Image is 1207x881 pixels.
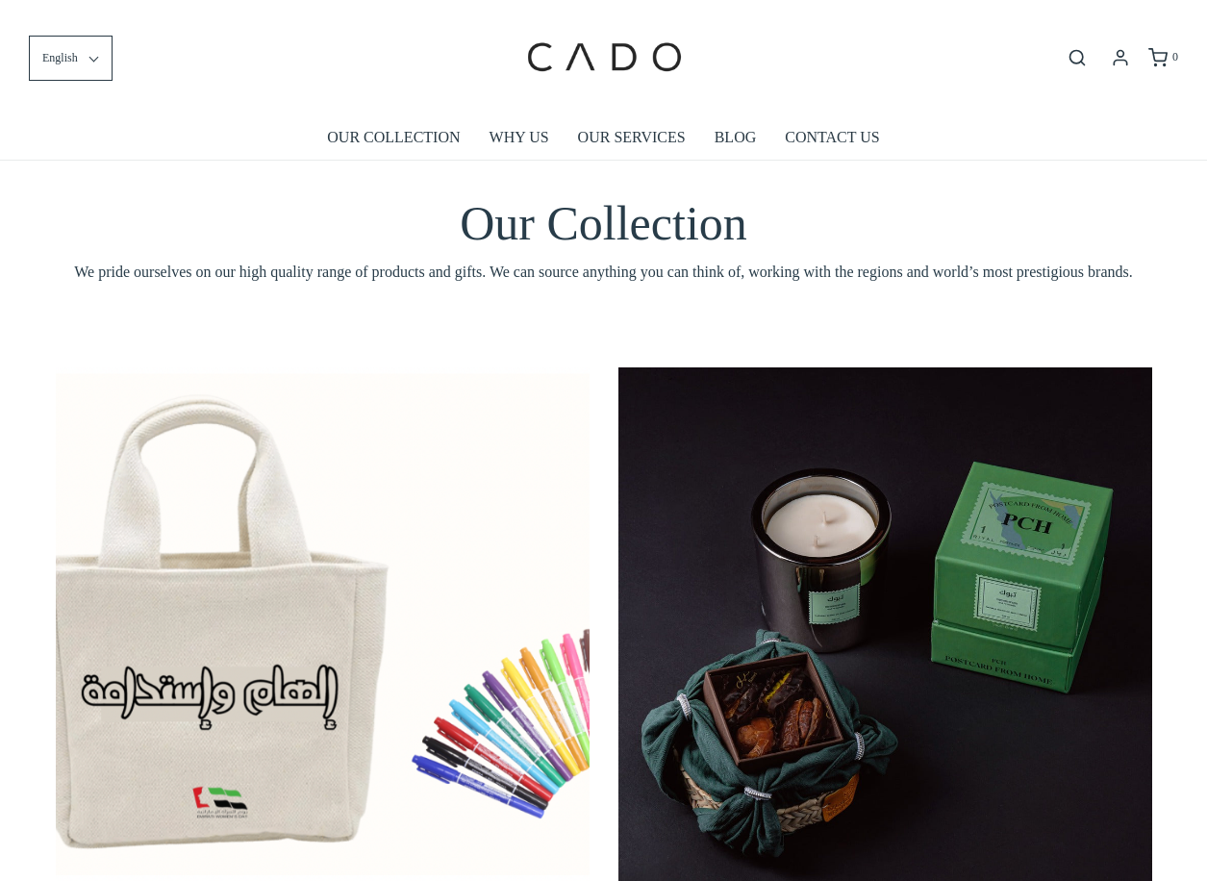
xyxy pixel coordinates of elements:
[785,115,879,160] a: CONTACT US
[460,196,747,250] span: Our Collection
[521,14,685,101] img: cadogifting
[1146,48,1178,67] a: 0
[1172,50,1178,63] span: 0
[578,115,686,160] a: OUR SERVICES
[715,115,757,160] a: BLOG
[490,115,549,160] a: WHY US
[56,260,1152,285] span: We pride ourselves on our high quality range of products and gifts. We can source anything you ca...
[1060,47,1094,68] button: Open search bar
[327,115,460,160] a: OUR COLLECTION
[42,49,78,67] span: English
[29,36,113,81] button: English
